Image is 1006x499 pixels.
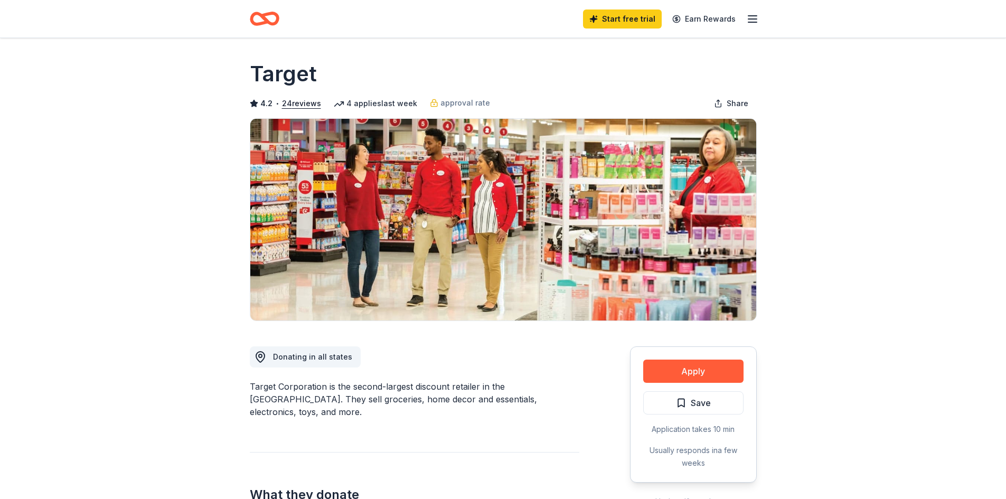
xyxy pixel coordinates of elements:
[273,352,352,361] span: Donating in all states
[250,380,579,418] div: Target Corporation is the second-largest discount retailer in the [GEOGRAPHIC_DATA]. They sell gr...
[334,97,417,110] div: 4 applies last week
[727,97,748,110] span: Share
[250,6,279,31] a: Home
[250,119,756,321] img: Image for Target
[643,423,744,436] div: Application takes 10 min
[643,444,744,469] div: Usually responds in a few weeks
[666,10,742,29] a: Earn Rewards
[275,99,279,108] span: •
[583,10,662,29] a: Start free trial
[440,97,490,109] span: approval rate
[250,59,317,89] h1: Target
[643,360,744,383] button: Apply
[282,97,321,110] button: 24reviews
[643,391,744,415] button: Save
[260,97,272,110] span: 4.2
[691,396,711,410] span: Save
[706,93,757,114] button: Share
[430,97,490,109] a: approval rate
